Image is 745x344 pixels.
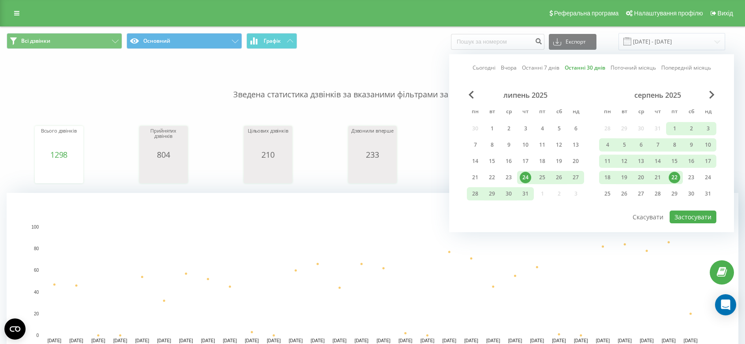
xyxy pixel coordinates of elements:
span: Графік [264,38,281,44]
div: 22 [669,172,680,183]
div: ср 27 серп 2025 р. [633,187,649,200]
div: ср 13 серп 2025 р. [633,155,649,168]
abbr: неділя [569,106,582,119]
div: пн 18 серп 2025 р. [599,171,616,184]
text: [DATE] [442,338,456,343]
div: 12 [618,155,630,167]
svg: A chart. [142,159,186,185]
div: 15 [669,155,680,167]
text: 20 [34,311,39,316]
text: 80 [34,246,39,251]
text: [DATE] [552,338,566,343]
text: [DATE] [201,338,215,343]
div: вт 12 серп 2025 р. [616,155,633,168]
div: 20 [635,172,647,183]
abbr: п’ятниця [668,106,681,119]
div: Цільових дзвінків [246,128,290,150]
abbr: п’ятниця [536,106,549,119]
div: липень 2025 [467,91,584,100]
abbr: субота [552,106,566,119]
div: 10 [520,139,531,151]
div: пт 22 серп 2025 р. [666,171,683,184]
a: Сьогодні [473,64,495,72]
text: [DATE] [113,338,127,343]
div: 23 [503,172,514,183]
button: Застосувати [670,211,716,223]
p: Зведена статистика дзвінків за вказаними фільтрами за обраний період [7,71,738,100]
div: ср 30 лип 2025 р. [500,187,517,200]
button: Скасувати [628,211,668,223]
div: пт 29 серп 2025 р. [666,187,683,200]
text: 40 [34,290,39,295]
div: 30 [685,188,697,200]
div: 27 [570,172,581,183]
div: 19 [553,155,565,167]
abbr: середа [502,106,515,119]
div: 13 [635,155,647,167]
text: [DATE] [354,338,369,343]
div: 14 [652,155,663,167]
div: серпень 2025 [599,91,716,100]
div: 22 [486,172,498,183]
abbr: четвер [651,106,664,119]
div: вт 22 лип 2025 р. [484,171,500,184]
div: нд 20 лип 2025 р. [567,155,584,168]
button: Всі дзвінки [7,33,122,49]
text: [DATE] [421,338,435,343]
svg: A chart. [37,159,81,185]
div: вт 26 серп 2025 р. [616,187,633,200]
div: ср 6 серп 2025 р. [633,138,649,152]
div: чт 28 серп 2025 р. [649,187,666,200]
button: Експорт [549,34,596,50]
div: 4 [536,123,548,134]
div: 26 [553,172,565,183]
text: [DATE] [618,338,632,343]
div: пн 7 лип 2025 р. [467,138,484,152]
a: Останні 30 днів [565,64,605,72]
div: вт 15 лип 2025 р. [484,155,500,168]
div: 2 [503,123,514,134]
div: 3 [520,123,531,134]
div: сб 30 серп 2025 р. [683,187,700,200]
text: [DATE] [640,338,654,343]
text: [DATE] [179,338,193,343]
div: пт 25 лип 2025 р. [534,171,551,184]
div: 31 [702,188,714,200]
text: 0 [36,333,39,338]
text: [DATE] [662,338,676,343]
div: пн 11 серп 2025 р. [599,155,616,168]
div: 8 [486,139,498,151]
div: 1 [486,123,498,134]
abbr: неділя [701,106,715,119]
div: пт 1 серп 2025 р. [666,122,683,135]
text: [DATE] [267,338,281,343]
div: чт 3 лип 2025 р. [517,122,534,135]
div: 15 [486,155,498,167]
button: Open CMP widget [4,318,26,340]
div: пн 25 серп 2025 р. [599,187,616,200]
div: пт 8 серп 2025 р. [666,138,683,152]
div: 7 [469,139,481,151]
span: Next Month [709,91,715,99]
div: пт 4 лип 2025 р. [534,122,551,135]
div: сб 16 серп 2025 р. [683,155,700,168]
div: Всього дзвінків [37,128,81,150]
div: 1 [669,123,680,134]
div: сб 2 серп 2025 р. [683,122,700,135]
text: [DATE] [684,338,698,343]
div: 29 [669,188,680,200]
text: [DATE] [157,338,171,343]
div: пн 14 лип 2025 р. [467,155,484,168]
div: сб 26 лип 2025 р. [551,171,567,184]
div: 27 [635,188,647,200]
text: [DATE] [135,338,149,343]
div: нд 31 серп 2025 р. [700,187,716,200]
div: 1298 [37,150,81,159]
span: Всі дзвінки [21,37,50,44]
svg: A chart. [246,159,290,185]
text: [DATE] [91,338,105,343]
text: [DATE] [289,338,303,343]
div: 6 [570,123,581,134]
div: пн 28 лип 2025 р. [467,187,484,200]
